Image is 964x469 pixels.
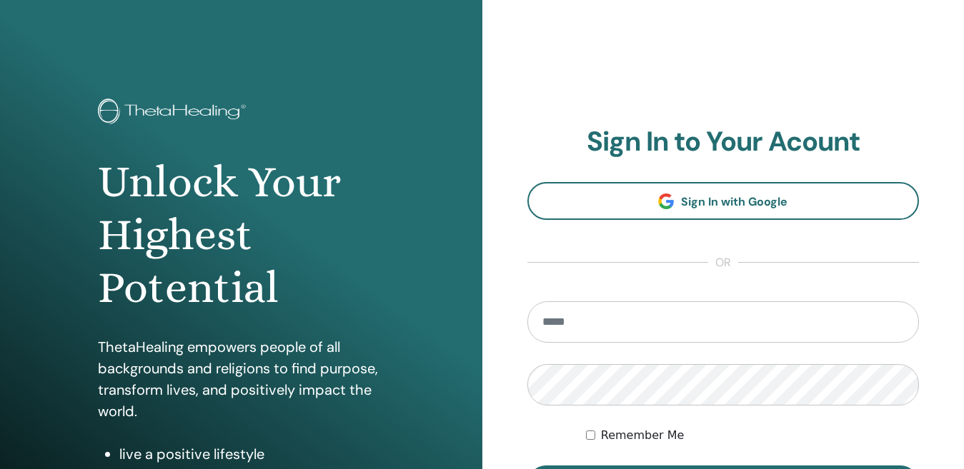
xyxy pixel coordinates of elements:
[527,126,920,158] h2: Sign In to Your Acount
[708,254,738,271] span: or
[601,427,685,444] label: Remember Me
[119,443,384,465] li: live a positive lifestyle
[527,182,920,220] a: Sign In with Google
[681,194,787,209] span: Sign In with Google
[98,156,384,315] h1: Unlock Your Highest Potential
[586,427,919,444] div: Keep me authenticated indefinitely or until I manually logout
[98,336,384,422] p: ThetaHealing empowers people of all backgrounds and religions to find purpose, transform lives, a...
